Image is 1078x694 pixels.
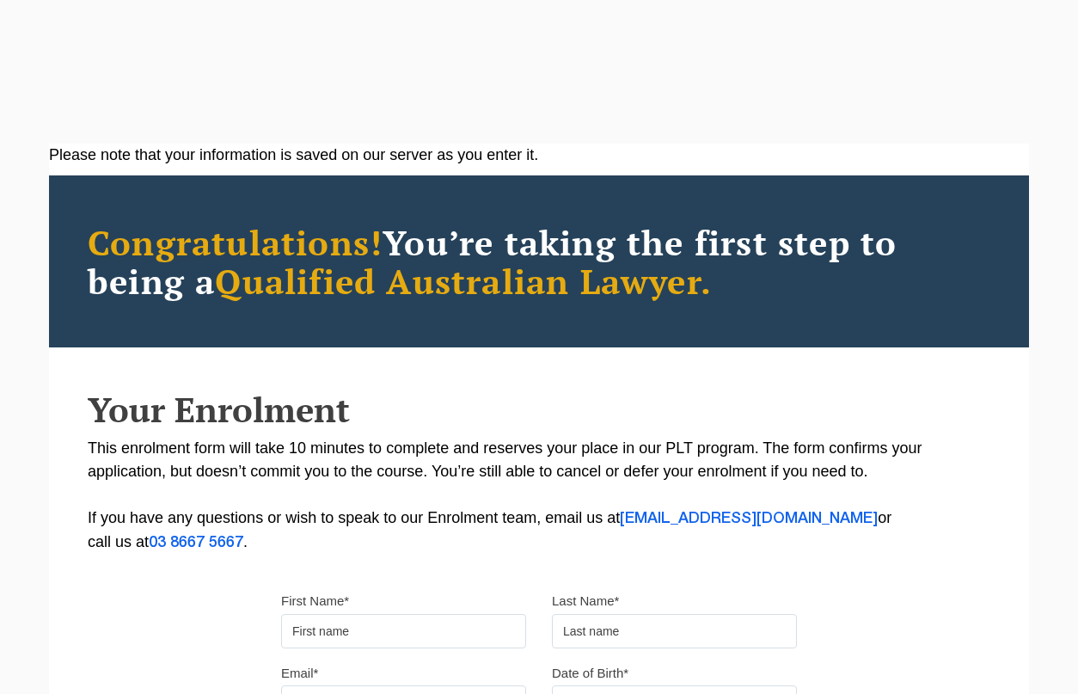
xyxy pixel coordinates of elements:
span: Qualified Australian Lawyer. [215,258,712,304]
p: This enrolment form will take 10 minutes to complete and reserves your place in our PLT program. ... [88,437,990,555]
label: Last Name* [552,593,619,610]
a: [EMAIL_ADDRESS][DOMAIN_NAME] [620,512,878,525]
input: First name [281,614,526,648]
label: Date of Birth* [552,665,628,682]
a: 03 8667 5667 [149,536,243,550]
h2: Your Enrolment [88,390,990,428]
div: Please note that your information is saved on our server as you enter it. [49,144,1029,167]
span: Congratulations! [88,219,383,265]
h2: You’re taking the first step to being a [88,223,990,300]
input: Last name [552,614,797,648]
label: Email* [281,665,318,682]
label: First Name* [281,593,349,610]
